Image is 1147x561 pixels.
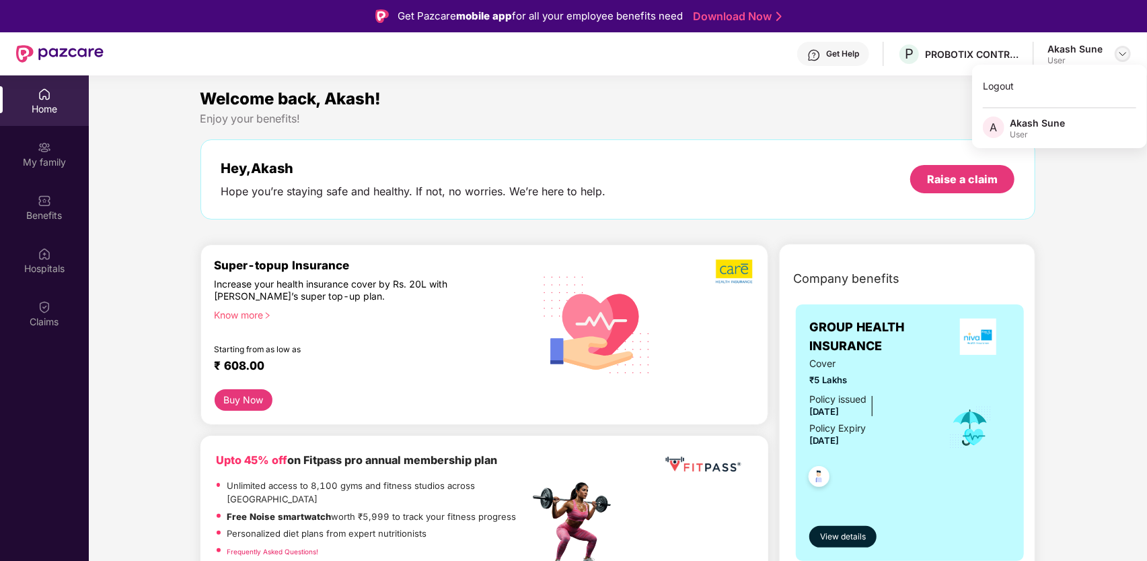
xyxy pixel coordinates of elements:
[375,9,389,23] img: Logo
[200,112,1036,126] div: Enjoy your benefits!
[809,356,930,371] span: Cover
[905,46,914,62] span: P
[227,479,529,506] p: Unlimited access to 8,100 gyms and fitness studios across [GEOGRAPHIC_DATA]
[990,119,998,135] span: A
[820,531,866,543] span: View details
[949,405,992,450] img: icon
[809,406,839,417] span: [DATE]
[776,9,782,24] img: Stroke
[1117,48,1128,59] img: svg+xml;base64,PHN2ZyBpZD0iRHJvcGRvd24tMzJ4MzIiIHhtbG5zPSJodHRwOi8vd3d3LnczLm9yZy8yMDAwL3N2ZyIgd2...
[925,48,1019,61] div: PROBOTIX CONTROL SYSTEM INDIA PRIVATE LIMITED
[1047,55,1103,66] div: User
[716,259,754,284] img: b5dec4f62d2307b9de63beb79f102df3.png
[663,452,743,477] img: fppp.png
[960,319,996,355] img: insurerLogo
[826,48,859,59] div: Get Help
[215,259,529,272] div: Super-topup Insurance
[972,73,1147,99] div: Logout
[38,247,51,261] img: svg+xml;base64,PHN2ZyBpZD0iSG9zcGl0YWxzIiB4bWxucz0iaHR0cDovL3d3dy53My5vcmcvMjAwMC9zdmciIHdpZHRoPS...
[16,45,104,63] img: New Pazcare Logo
[264,312,271,319] span: right
[1010,117,1065,129] div: Akash Sune
[457,9,513,22] strong: mobile app
[215,359,516,375] div: ₹ 608.00
[38,194,51,207] img: svg+xml;base64,PHN2ZyBpZD0iQmVuZWZpdHMiIHhtbG5zPSJodHRwOi8vd3d3LnczLm9yZy8yMDAwL3N2ZyIgd2lkdGg9Ij...
[1047,42,1103,55] div: Akash Sune
[227,510,517,524] p: worth ₹5,999 to track your fitness progress
[38,300,51,314] img: svg+xml;base64,PHN2ZyBpZD0iQ2xhaW0iIHhtbG5zPSJodHRwOi8vd3d3LnczLm9yZy8yMDAwL3N2ZyIgd2lkdGg9IjIwIi...
[227,527,427,541] p: Personalized diet plans from expert nutritionists
[533,259,661,389] img: svg+xml;base64,PHN2ZyB4bWxucz0iaHR0cDovL3d3dy53My5vcmcvMjAwMC9zdmciIHhtbG5zOnhsaW5rPSJodHRwOi8vd3...
[809,373,930,387] span: ₹5 Lakhs
[807,48,821,62] img: svg+xml;base64,PHN2ZyBpZD0iSGVscC0zMngzMiIgeG1sbnM9Imh0dHA6Ly93d3cudzMub3JnLzIwMDAvc3ZnIiB3aWR0aD...
[215,278,472,303] div: Increase your health insurance cover by Rs. 20L with [PERSON_NAME]’s super top-up plan.
[809,526,877,548] button: View details
[38,141,51,154] img: svg+xml;base64,PHN2ZyB3aWR0aD0iMjAiIGhlaWdodD0iMjAiIHZpZXdCb3g9IjAgMCAyMCAyMCIgZmlsbD0ibm9uZSIgeG...
[694,9,778,24] a: Download Now
[217,453,288,467] b: Upto 45% off
[200,89,381,108] span: Welcome back, Akash!
[38,88,51,101] img: svg+xml;base64,PHN2ZyBpZD0iSG9tZSIgeG1sbnM9Imh0dHA6Ly93d3cudzMub3JnLzIwMDAvc3ZnIiB3aWR0aD0iMjAiIG...
[809,392,866,407] div: Policy issued
[221,185,606,199] div: Hope you’re staying safe and healthy. If not, no worries. We’re here to help.
[215,344,472,354] div: Starting from as low as
[809,318,945,356] span: GROUP HEALTH INSURANCE
[217,453,498,467] b: on Fitpass pro annual membership plan
[215,389,273,411] button: Buy Now
[803,462,836,495] img: svg+xml;base64,PHN2ZyB4bWxucz0iaHR0cDovL3d3dy53My5vcmcvMjAwMC9zdmciIHdpZHRoPSI0OC45NDMiIGhlaWdodD...
[227,548,319,556] a: Frequently Asked Questions!
[227,511,332,522] strong: Free Noise smartwatch
[398,8,683,24] div: Get Pazcare for all your employee benefits need
[809,435,839,446] span: [DATE]
[927,172,998,187] div: Raise a claim
[809,421,866,436] div: Policy Expiry
[1010,129,1065,140] div: User
[221,160,606,176] div: Hey, Akash
[215,309,521,319] div: Know more
[793,269,899,288] span: Company benefits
